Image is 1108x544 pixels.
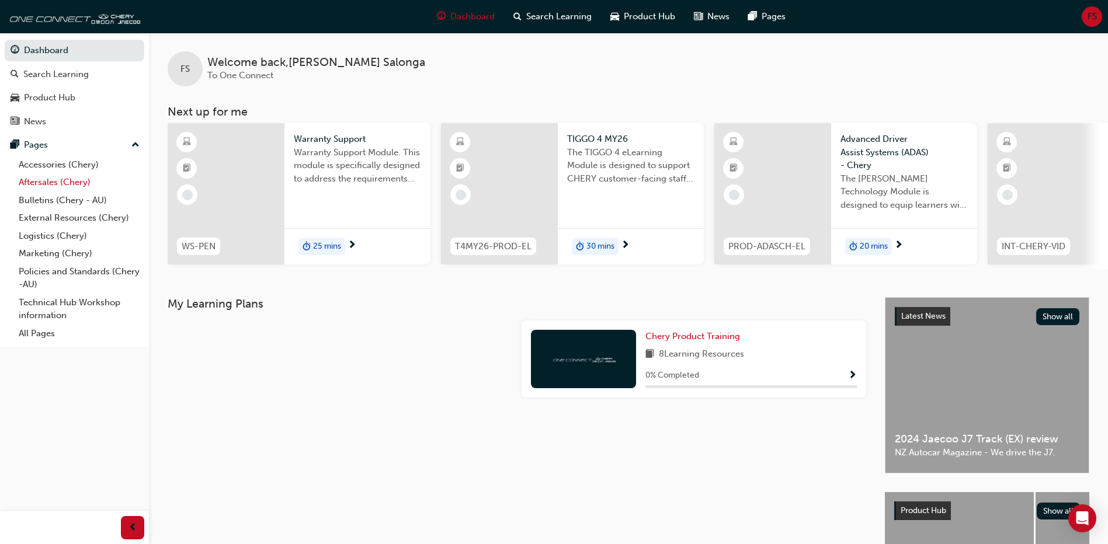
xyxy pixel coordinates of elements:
[840,172,968,212] span: The [PERSON_NAME] Technology Module is designed to equip learners with essential knowledge about ...
[1088,10,1097,23] span: FS
[659,347,744,362] span: 8 Learning Resources
[24,115,46,128] div: News
[456,135,464,150] span: learningResourceType_ELEARNING-icon
[149,105,1108,118] h3: Next up for me
[14,173,144,191] a: Aftersales (Chery)
[885,297,1089,473] a: Latest NewsShow all2024 Jaecoo J7 Track (EX) reviewNZ Autocar Magazine - We drive the J7.
[848,371,857,381] span: Show Progress
[207,56,425,69] span: Welcome back , [PERSON_NAME] Salonga
[11,140,19,151] span: pages-icon
[450,10,495,23] span: Dashboard
[645,330,745,343] a: Chery Product Training
[1037,503,1081,519] button: Show all
[24,138,48,152] div: Pages
[895,307,1079,326] a: Latest NewsShow all
[730,161,738,176] span: booktick-icon
[901,311,946,321] span: Latest News
[313,240,341,253] span: 25 mins
[586,240,614,253] span: 30 mins
[621,240,630,251] span: next-icon
[894,240,903,251] span: next-icon
[567,146,694,186] span: The TIGGO 4 eLearning Module is designed to support CHERY customer-facing staff with the product ...
[551,353,616,364] img: oneconnect
[895,433,1079,446] span: 2024 Jaecoo J7 Track (EX) review
[11,46,19,56] span: guage-icon
[840,132,968,172] span: Advanced Driver Assist Systems (ADAS) - Chery
[131,138,140,153] span: up-icon
[1003,135,1011,150] span: learningResourceType_ELEARNING-icon
[428,5,504,29] a: guage-iconDashboard
[694,9,703,24] span: news-icon
[748,9,757,24] span: pages-icon
[14,263,144,294] a: Policies and Standards (Chery -AU)
[513,9,522,24] span: search-icon
[348,240,356,251] span: next-icon
[848,368,857,383] button: Show Progress
[849,239,857,254] span: duration-icon
[14,156,144,174] a: Accessories (Chery)
[624,10,675,23] span: Product Hub
[168,297,866,311] h3: My Learning Plans
[1003,161,1011,176] span: booktick-icon
[455,240,532,253] span: T4MY26-PROD-EL
[729,190,739,200] span: learningRecordVerb_NONE-icon
[576,239,584,254] span: duration-icon
[6,5,140,28] img: oneconnect
[182,190,193,200] span: learningRecordVerb_NONE-icon
[895,446,1079,459] span: NZ Autocar Magazine - We drive the J7.
[645,331,740,341] span: Chery Product Training
[168,123,430,264] a: WS-PENWarranty SupportWarranty Support Module. This module is specifically designed to address th...
[894,501,1080,520] a: Product HubShow all
[1068,504,1096,532] div: Open Intercom Messenger
[1002,240,1065,253] span: INT-CHERY-VID
[182,240,216,253] span: WS-PEN
[11,69,19,80] span: search-icon
[23,68,89,81] div: Search Learning
[504,5,601,29] a: search-iconSearch Learning
[762,10,786,23] span: Pages
[5,134,144,156] button: Pages
[685,5,739,29] a: news-iconNews
[645,369,699,382] span: 0 % Completed
[14,209,144,227] a: External Resources (Chery)
[294,132,421,146] span: Warranty Support
[1002,190,1013,200] span: learningRecordVerb_NONE-icon
[5,111,144,132] a: News
[437,9,446,24] span: guage-icon
[207,70,273,81] span: To One Connect
[5,40,144,61] a: Dashboard
[14,191,144,210] a: Bulletins (Chery - AU)
[456,161,464,176] span: booktick-icon
[5,37,144,134] button: DashboardSearch LearningProduct HubNews
[5,87,144,109] a: Product Hub
[11,93,19,103] span: car-icon
[1082,6,1102,27] button: FS
[294,146,421,186] span: Warranty Support Module. This module is specifically designed to address the requirements and pro...
[180,62,190,76] span: FS
[707,10,730,23] span: News
[901,505,946,515] span: Product Hub
[11,117,19,127] span: news-icon
[860,240,888,253] span: 20 mins
[456,190,466,200] span: learningRecordVerb_NONE-icon
[601,5,685,29] a: car-iconProduct Hub
[645,347,654,362] span: book-icon
[739,5,795,29] a: pages-iconPages
[1036,308,1080,325] button: Show all
[610,9,619,24] span: car-icon
[14,245,144,263] a: Marketing (Chery)
[730,135,738,150] span: learningResourceType_ELEARNING-icon
[526,10,592,23] span: Search Learning
[128,521,137,535] span: prev-icon
[567,132,694,146] span: TIGGO 4 MY26
[728,240,805,253] span: PROD-ADASCH-EL
[14,294,144,325] a: Technical Hub Workshop information
[183,135,191,150] span: learningResourceType_ELEARNING-icon
[303,239,311,254] span: duration-icon
[441,123,704,264] a: T4MY26-PROD-ELTIGGO 4 MY26The TIGGO 4 eLearning Module is designed to support CHERY customer-faci...
[5,64,144,85] a: Search Learning
[24,91,75,104] div: Product Hub
[183,161,191,176] span: booktick-icon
